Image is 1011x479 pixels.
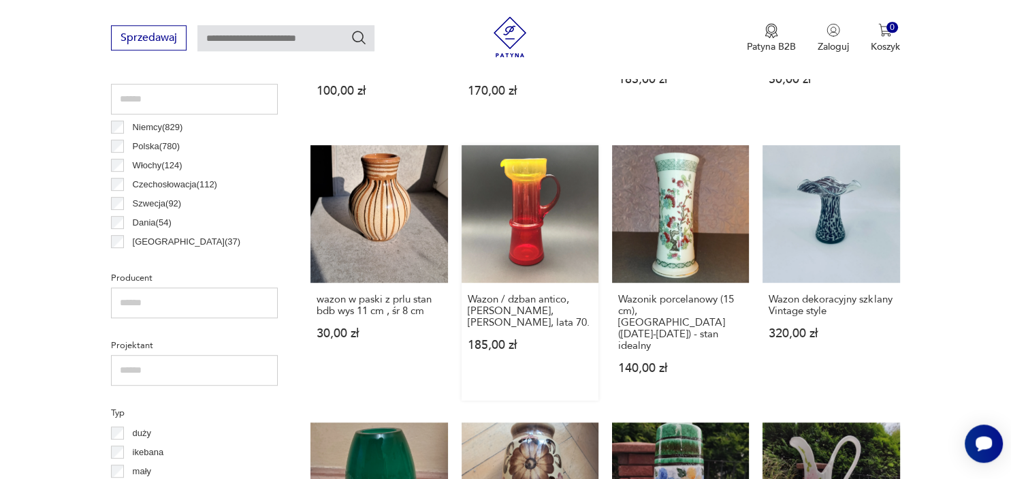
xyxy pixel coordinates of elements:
[871,40,900,53] p: Koszyk
[769,294,893,317] h3: Wazon dekoracyjny szklany Vintage style
[468,85,592,97] p: 170,00 zł
[111,25,187,50] button: Sprzedawaj
[468,339,592,351] p: 185,00 zł
[111,34,187,44] a: Sprzedawaj
[618,74,743,85] p: 185,00 zł
[133,234,240,249] p: [GEOGRAPHIC_DATA] ( 37 )
[133,120,183,135] p: Niemcy ( 829 )
[490,16,530,57] img: Patyna - sklep z meblami i dekoracjami vintage
[468,294,592,328] h3: Wazon / dzban antico, [PERSON_NAME], [PERSON_NAME], lata 70.
[133,158,182,173] p: Włochy ( 124 )
[827,23,840,37] img: Ikonka użytkownika
[317,294,441,317] h3: wazon w paski z prlu stan bdb wys 11 cm , śr 8 cm
[111,405,278,420] p: Typ
[133,177,217,192] p: Czechosłowacja ( 112 )
[769,74,893,85] p: 50,00 zł
[462,145,598,400] a: Wazon / dzban antico, Zuber Czesław, Huta Barbara, lata 70.Wazon / dzban antico, [PERSON_NAME], [...
[769,328,893,339] p: 320,00 zł
[111,338,278,353] p: Projektant
[886,22,898,33] div: 0
[133,426,151,441] p: duży
[133,215,172,230] p: Dania ( 54 )
[618,294,743,352] h3: Wazonik porcelanowy (15 cm), [GEOGRAPHIC_DATA] ([DATE]-[DATE]) - stan idealny
[763,145,899,400] a: Wazon dekoracyjny szklany Vintage styleWazon dekoracyjny szklany Vintage style320,00 zł
[878,23,892,37] img: Ikona koszyka
[747,40,796,53] p: Patyna B2B
[133,464,151,479] p: mały
[818,40,849,53] p: Zaloguj
[133,253,178,268] p: Francja ( 33 )
[965,424,1003,463] iframe: Smartsupp widget button
[818,23,849,53] button: Zaloguj
[317,328,441,339] p: 30,00 zł
[871,23,900,53] button: 0Koszyk
[133,196,182,211] p: Szwecja ( 92 )
[133,445,164,460] p: ikebana
[310,145,447,400] a: wazon w paski z prlu stan bdb wys 11 cm , śr 8 cmwazon w paski z prlu stan bdb wys 11 cm , śr 8 c...
[351,29,367,46] button: Szukaj
[111,271,278,285] p: Producent
[747,23,796,53] a: Ikona medaluPatyna B2B
[618,362,743,374] p: 140,00 zł
[747,23,796,53] button: Patyna B2B
[133,139,180,154] p: Polska ( 780 )
[317,85,441,97] p: 100,00 zł
[765,23,778,38] img: Ikona medalu
[612,145,749,400] a: Wazonik porcelanowy (15 cm), Victoria Austria (1904-1918) - stan idealnyWazonik porcelanowy (15 c...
